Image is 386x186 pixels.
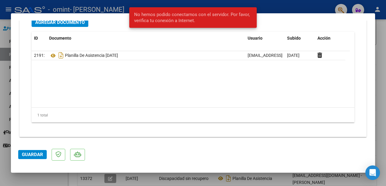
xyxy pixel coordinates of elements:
[287,53,300,58] span: [DATE]
[49,36,71,41] span: Documento
[134,11,252,24] span: No hemos podido conectarnos con el servidor. Por favor, verifica tu conexión a Internet.
[34,36,38,41] span: ID
[22,152,43,157] span: Guardar
[315,32,345,45] datatable-header-cell: Acción
[287,36,301,41] span: Subido
[35,20,85,25] span: Agregar Documento
[285,32,315,45] datatable-header-cell: Subido
[248,53,350,58] span: [EMAIL_ADDRESS][DOMAIN_NAME] - [PERSON_NAME]
[57,51,65,60] i: Descargar documento
[18,150,47,159] button: Guardar
[49,53,118,58] span: Planilla De Asistencia [DATE]
[32,108,354,123] div: 1 total
[32,32,47,45] datatable-header-cell: ID
[248,36,262,41] span: Usuario
[34,53,46,58] span: 21912
[317,36,330,41] span: Acción
[47,32,245,45] datatable-header-cell: Documento
[245,32,285,45] datatable-header-cell: Usuario
[365,165,380,180] div: Open Intercom Messenger
[32,18,88,27] button: Agregar Documento
[20,13,366,137] div: DOCUMENTACIÓN RESPALDATORIA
